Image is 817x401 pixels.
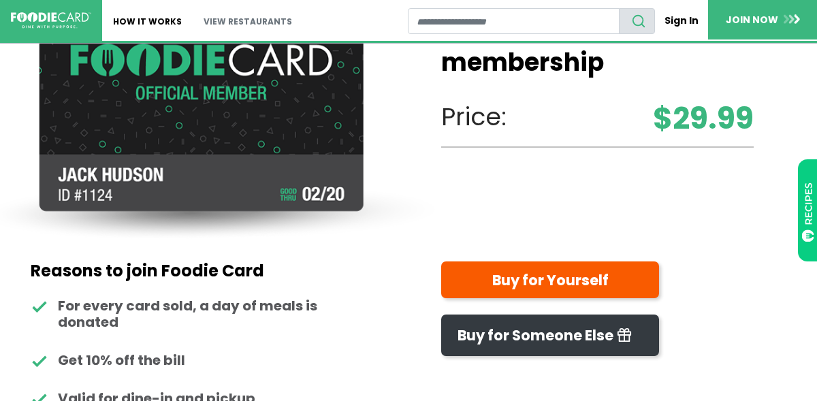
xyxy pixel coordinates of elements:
li: Get 10% off the bill [31,352,354,368]
input: restaurant search [408,8,620,34]
a: Buy for Someone Else [441,315,659,356]
p: Price: [441,99,754,135]
img: FoodieCard; Eat, Drink, Save, Donate [11,12,91,29]
a: Sign In [655,8,708,33]
button: search [619,8,655,34]
h2: Reasons to join Foodie Card [31,261,354,281]
strong: $29.99 [653,96,754,141]
h1: Foodie Card annual membership [441,18,754,76]
a: Buy for Yourself [441,261,659,298]
li: For every card sold, a day of meals is donated [31,298,354,330]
